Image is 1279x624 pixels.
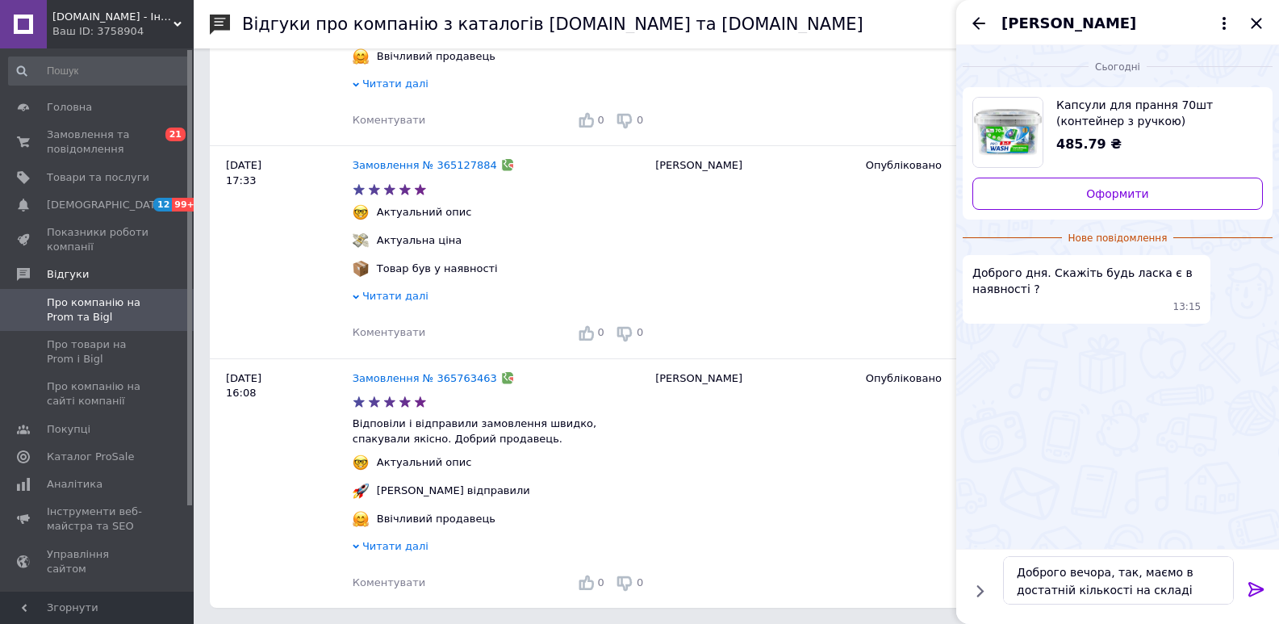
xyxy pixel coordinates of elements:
[52,10,173,24] span: 43.in.ua - Інтернет-магазин з широким асортиментом різних товарів для Вашого життя та комфорту
[373,49,499,64] div: Ввічливий продавець
[8,57,190,86] input: Пошук
[866,371,1052,386] div: Опубліковано
[1001,13,1234,34] button: [PERSON_NAME]
[47,225,149,254] span: Показники роботи компанії
[866,158,1052,173] div: Опубліковано
[353,325,425,340] div: Коментувати
[373,233,466,248] div: Актуальна ціна
[47,422,90,437] span: Покупці
[362,540,428,552] span: Читати далі
[353,204,369,220] img: :nerd_face:
[362,77,428,90] span: Читати далі
[637,114,643,126] span: 0
[972,178,1263,210] a: Оформити
[153,198,172,211] span: 12
[353,326,425,338] span: Коментувати
[362,290,428,302] span: Читати далі
[373,484,534,498] div: [PERSON_NAME] відправили
[1089,61,1147,74] span: Сьогодні
[1056,136,1122,152] span: 485.79 ₴
[172,198,199,211] span: 99+
[637,326,643,338] span: 0
[47,198,166,212] span: [DEMOGRAPHIC_DATA]
[353,483,369,499] img: :rocket:
[353,232,369,249] img: :money_with_wings:
[972,97,1263,168] a: Переглянути товар
[353,113,425,128] div: Коментувати
[242,15,863,34] h1: Відгуки про компанію з каталогів [DOMAIN_NAME] та [DOMAIN_NAME]
[647,146,857,358] div: [PERSON_NAME]
[969,14,989,33] button: Назад
[373,205,476,220] div: Актуальний опис
[47,170,149,185] span: Товари та послуги
[353,77,647,95] div: Читати далі
[972,265,1201,297] span: Доброго дня. Скажіть будь ласка є в наявності ?
[1056,97,1250,129] span: Капсули для прання 70шт (контейнер з ручкою) Альпійська свіжість ProWash 2К
[353,159,497,171] a: Замовлення № 365127884
[353,511,369,527] img: :hugging_face:
[47,450,134,464] span: Каталог ProSale
[973,98,1043,167] img: 6527769019_w640_h640_kapsuli-dlya-prannya.jpg
[47,379,149,408] span: Про компанію на сайті компанії
[353,576,425,588] span: Коментувати
[598,326,604,338] span: 0
[52,24,194,39] div: Ваш ID: 3758904
[963,58,1273,74] div: 12.10.2025
[1003,556,1234,605] textarea: Доброго вечора, так, маємо в достатній кількості на складі
[1062,232,1174,245] span: Нове повідомлення
[165,128,186,141] span: 21
[598,114,604,126] span: 0
[353,48,369,65] img: :hugging_face:
[47,547,149,576] span: Управління сайтом
[637,576,643,588] span: 0
[47,128,149,157] span: Замовлення та повідомлення
[210,146,353,358] div: [DATE] 17:33
[47,267,89,282] span: Відгуки
[1001,13,1136,34] span: [PERSON_NAME]
[353,417,647,446] p: Відповіли і відправили замовлення швидко, спакували якісно. Добрий продавець.
[353,454,369,471] img: :nerd_face:
[373,455,476,470] div: Актуальний опис
[47,505,149,534] span: Інструменти веб-майстра та SEO
[47,337,149,366] span: Про товари на Prom і Bigl
[47,589,149,618] span: Гаманець компанії
[373,512,499,526] div: Ввічливий продавець
[598,576,604,588] span: 0
[47,100,92,115] span: Головна
[353,289,647,308] div: Читати далі
[1247,14,1266,33] button: Закрити
[647,358,857,608] div: [PERSON_NAME]
[353,114,425,126] span: Коментувати
[210,358,353,608] div: [DATE] 16:08
[373,262,502,276] div: Товар був у наявності
[353,261,369,277] img: :package:
[47,295,149,325] span: Про компанію на Prom та Bigl
[353,576,425,590] div: Коментувати
[1173,300,1202,314] span: 13:15 12.10.2025
[353,539,647,558] div: Читати далі
[47,477,102,492] span: Аналітика
[353,372,497,384] a: Замовлення № 365763463
[969,580,990,601] button: Показати кнопки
